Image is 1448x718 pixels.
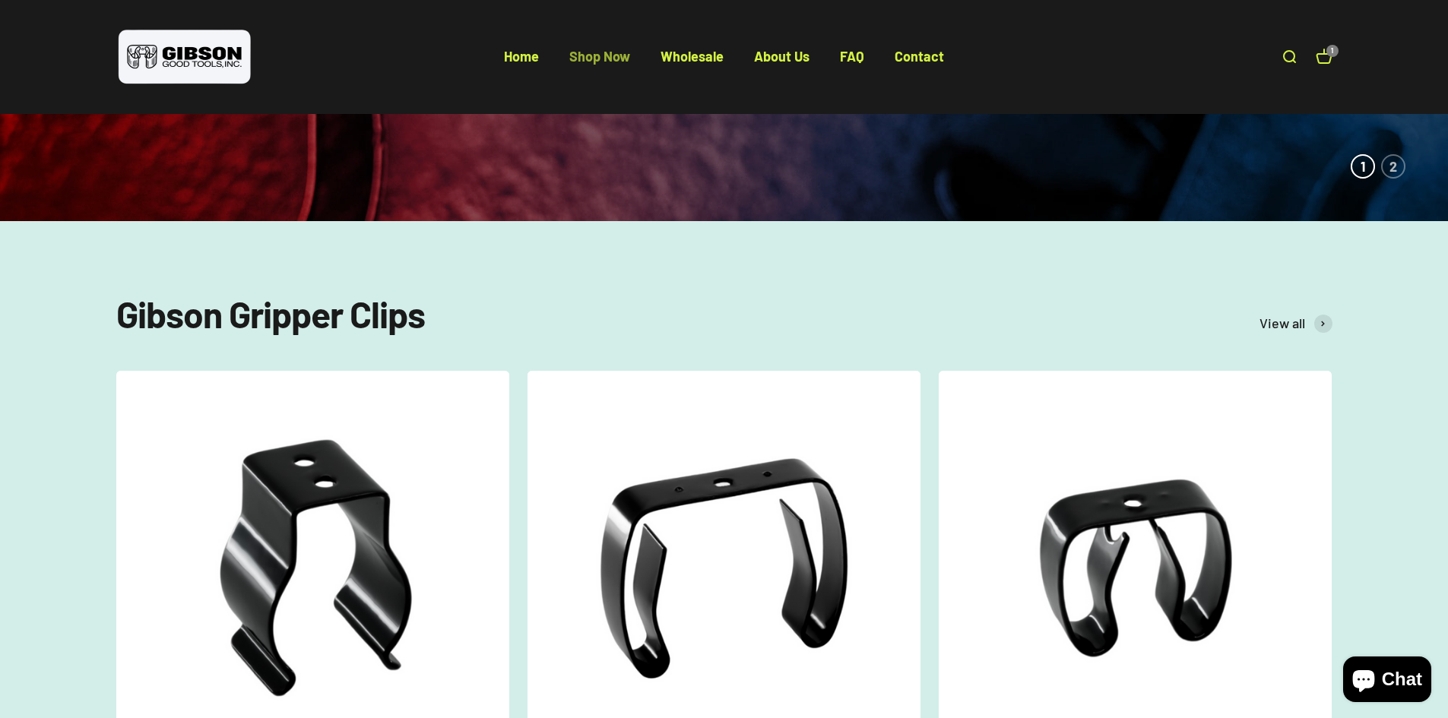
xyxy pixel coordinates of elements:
a: Shop Now [569,48,630,65]
button: 2 [1381,154,1405,179]
span: View all [1259,312,1305,334]
a: FAQ [840,48,864,65]
a: About Us [754,48,810,65]
cart-count: 1 [1326,45,1339,57]
a: Home [504,48,539,65]
a: Contact [895,48,944,65]
a: View all [1259,312,1332,334]
split-lines: Gibson Gripper Clips [116,292,426,336]
a: Wholesale [661,48,724,65]
button: 1 [1351,154,1375,179]
inbox-online-store-chat: Shopify online store chat [1339,656,1436,706]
